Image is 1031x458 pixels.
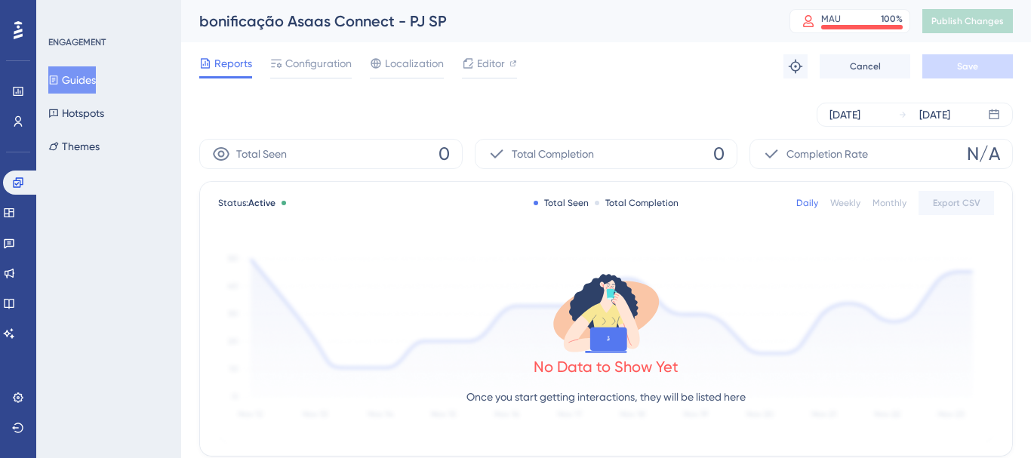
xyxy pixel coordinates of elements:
span: Localization [385,54,444,72]
button: Themes [48,133,100,160]
span: Total Seen [236,145,287,163]
div: Daily [796,197,818,209]
div: bonificação Asaas Connect - PJ SP [199,11,752,32]
span: 0 [439,142,450,166]
div: MAU [821,13,841,25]
div: Total Seen [534,197,589,209]
span: Status: [218,197,275,209]
div: No Data to Show Yet [534,356,679,377]
span: Editor [477,54,505,72]
span: Completion Rate [786,145,868,163]
button: Cancel [820,54,910,78]
div: ENGAGEMENT [48,36,106,48]
div: Monthly [873,197,906,209]
span: Export CSV [933,197,980,209]
span: 0 [713,142,725,166]
div: 100 % [881,13,903,25]
button: Save [922,54,1013,78]
div: Total Completion [595,197,679,209]
button: Publish Changes [922,9,1013,33]
span: Save [957,60,978,72]
span: N/A [967,142,1000,166]
div: [DATE] [919,106,950,124]
div: [DATE] [829,106,860,124]
button: Guides [48,66,96,94]
div: Weekly [830,197,860,209]
span: Cancel [850,60,881,72]
span: Reports [214,54,252,72]
p: Once you start getting interactions, they will be listed here [466,388,746,406]
button: Hotspots [48,100,104,127]
span: Total Completion [512,145,594,163]
span: Publish Changes [931,15,1004,27]
button: Export CSV [919,191,994,215]
span: Configuration [285,54,352,72]
span: Active [248,198,275,208]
